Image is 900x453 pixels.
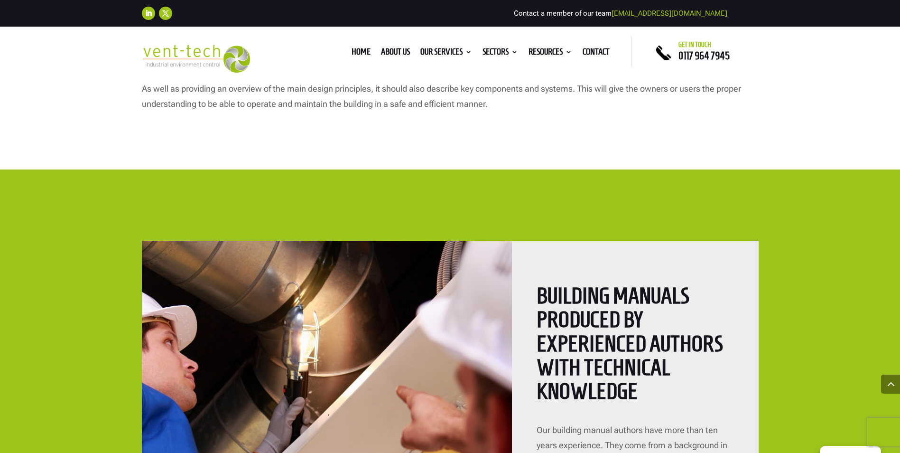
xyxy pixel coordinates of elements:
[352,48,371,59] a: Home
[420,48,472,59] a: Our Services
[142,84,741,109] span: As well as providing an overview of the main design principles, it should also describe key compo...
[142,45,251,73] img: 2023-09-27T08_35_16.549ZVENT-TECH---Clear-background
[482,48,518,59] a: Sectors
[381,48,410,59] a: About us
[678,50,730,61] a: 0117 964 7945
[612,9,727,18] a: [EMAIL_ADDRESS][DOMAIN_NAME]
[514,9,727,18] span: Contact a member of our team
[142,7,155,20] a: Follow on LinkedIn
[529,48,572,59] a: Resources
[159,7,172,20] a: Follow on X
[537,284,734,408] h2: Building manuals produced by experienced authors with technical knowledge
[678,41,711,48] span: Get in touch
[583,48,610,59] a: Contact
